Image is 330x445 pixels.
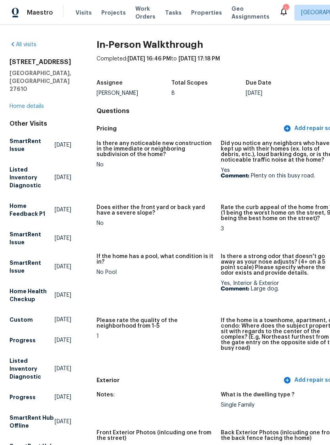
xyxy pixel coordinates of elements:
[55,316,71,324] span: [DATE]
[9,390,71,404] a: Progress[DATE]
[55,418,71,426] span: [DATE]
[97,205,214,216] h5: Does either the front yard or back yard have a severe slope?
[55,206,71,214] span: [DATE]
[97,270,214,275] div: No Pool
[9,202,55,218] h5: Home Feedback P1
[97,430,214,441] h5: Front Exterior Photos (inlcuding one from the street)
[9,313,71,327] a: Custom[DATE]
[97,162,214,168] div: No
[178,56,220,62] span: [DATE] 17:18 PM
[97,318,214,329] h5: Please rate the quality of the neighborhood from 1-5
[127,56,171,62] span: [DATE] 16:46 PM
[55,141,71,149] span: [DATE]
[246,80,271,86] h5: Due Date
[9,199,71,221] a: Home Feedback P1[DATE]
[55,365,71,373] span: [DATE]
[97,221,214,226] div: No
[231,5,269,21] span: Geo Assignments
[135,5,156,21] span: Work Orders
[9,104,44,109] a: Home details
[9,357,55,381] h5: Listed Inventory Diagnostic
[97,124,282,133] h5: Pricing
[55,291,71,299] span: [DATE]
[9,333,71,347] a: Progress[DATE]
[9,287,55,303] h5: Home Health Checkup
[55,393,71,401] span: [DATE]
[9,120,71,128] div: Other Visits
[9,259,55,275] h5: SmartRent Issue
[55,263,71,271] span: [DATE]
[55,234,71,242] span: [DATE]
[9,230,55,246] h5: SmartRent Issue
[97,334,214,339] div: 1
[9,284,71,306] a: Home Health Checkup[DATE]
[9,134,71,156] a: SmartRent Issue[DATE]
[97,91,171,96] div: [PERSON_NAME]
[9,69,71,93] h5: [GEOGRAPHIC_DATA], [GEOGRAPHIC_DATA] 27610
[101,9,126,17] span: Projects
[9,414,55,430] h5: SmartRent Hub Offline
[97,392,115,398] h5: Notes:
[246,91,321,96] div: [DATE]
[171,91,246,96] div: 8
[165,10,182,15] span: Tasks
[97,141,214,157] h5: Is there any noticeable new construction in the immediate or neighboring subdivision of the home?
[55,173,71,181] span: [DATE]
[9,411,71,433] a: SmartRent Hub Offline[DATE]
[221,286,249,292] b: Comment:
[9,336,36,344] h5: Progress
[55,336,71,344] span: [DATE]
[97,376,282,385] h5: Exterior
[9,58,71,66] h2: [STREET_ADDRESS]
[221,173,249,179] b: Comment:
[171,80,208,86] h5: Total Scopes
[97,254,214,265] h5: If the home has a pool, what condition is it in?
[9,162,71,192] a: Listed Inventory Diagnostic[DATE]
[191,9,222,17] span: Properties
[9,316,33,324] h5: Custom
[9,166,55,189] h5: Listed Inventory Diagnostic
[9,227,71,249] a: SmartRent Issue[DATE]
[9,354,71,384] a: Listed Inventory Diagnostic[DATE]
[9,42,36,47] a: All visits
[97,80,123,86] h5: Assignee
[283,5,288,13] div: 1
[221,392,294,398] h5: What is the dwelling type ?
[27,9,53,17] span: Maestro
[9,256,71,278] a: SmartRent Issue[DATE]
[76,9,92,17] span: Visits
[9,137,55,153] h5: SmartRent Issue
[9,393,36,401] h5: Progress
